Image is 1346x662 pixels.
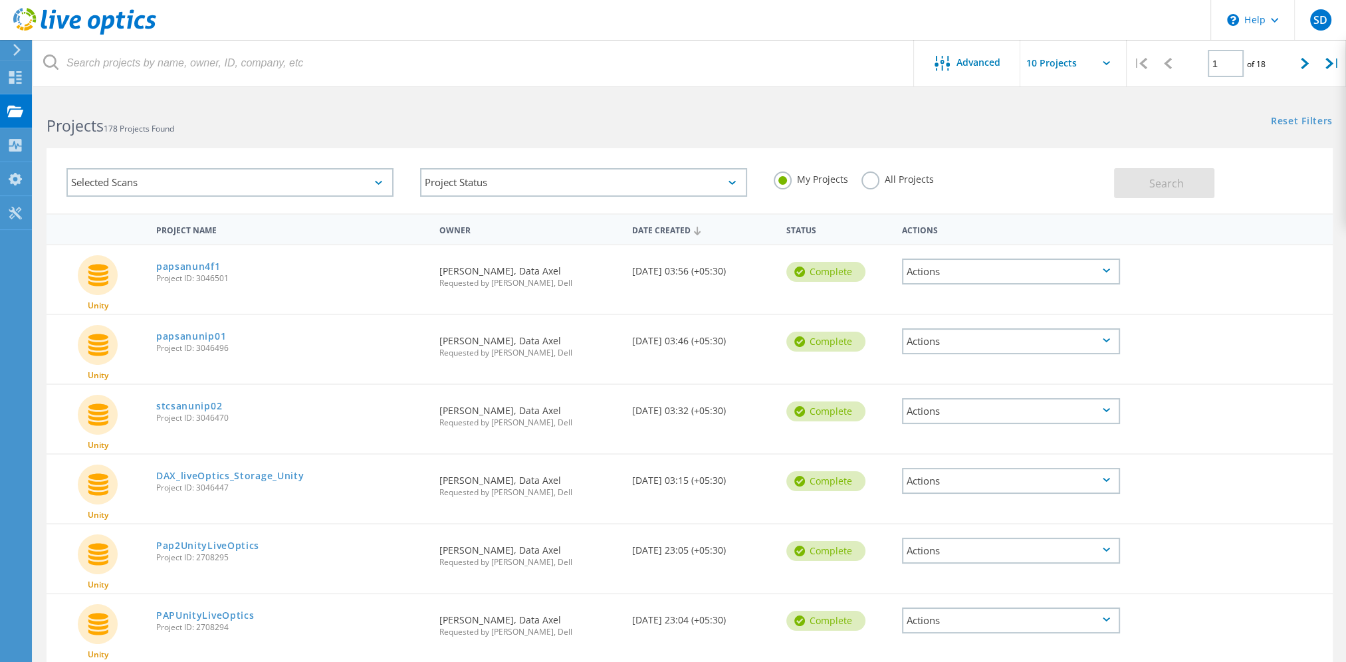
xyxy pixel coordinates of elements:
span: Search [1149,176,1184,191]
div: [DATE] 03:56 (+05:30) [625,245,780,289]
span: Unity [88,511,108,519]
span: Project ID: 3046501 [156,275,426,282]
span: Project ID: 3046496 [156,344,426,352]
div: Complete [786,401,865,421]
a: Reset Filters [1271,116,1333,128]
div: [DATE] 23:05 (+05:30) [625,524,780,568]
div: Actions [902,259,1120,284]
div: [DATE] 03:15 (+05:30) [625,455,780,498]
a: papsanun4f1 [156,262,221,271]
div: Project Status [420,168,747,197]
div: Actions [902,398,1120,424]
span: Requested by [PERSON_NAME], Dell [439,489,618,497]
span: Unity [88,302,108,310]
span: Project ID: 2708295 [156,554,426,562]
div: Status [780,217,895,241]
div: Complete [786,262,865,282]
div: | [1319,40,1346,87]
div: Complete [786,332,865,352]
span: Unity [88,581,108,589]
a: DAX_liveOptics_Storage_Unity [156,471,304,481]
svg: \n [1227,14,1239,26]
div: Complete [786,611,865,631]
span: Project ID: 3046470 [156,414,426,422]
span: of 18 [1247,58,1266,70]
div: Actions [902,607,1120,633]
span: Requested by [PERSON_NAME], Dell [439,419,618,427]
div: [PERSON_NAME], Data Axel [432,245,625,300]
span: Unity [88,651,108,659]
span: Requested by [PERSON_NAME], Dell [439,558,618,566]
div: [PERSON_NAME], Data Axel [432,524,625,580]
span: Project ID: 2708294 [156,623,426,631]
div: Actions [902,538,1120,564]
a: Pap2UnityLiveOptics [156,541,259,550]
input: Search projects by name, owner, ID, company, etc [33,40,915,86]
a: papsanunip01 [156,332,226,341]
label: All Projects [861,171,934,184]
div: | [1127,40,1154,87]
b: Projects [47,115,104,136]
div: [PERSON_NAME], Data Axel [432,455,625,510]
a: stcsanunip02 [156,401,222,411]
div: [DATE] 03:46 (+05:30) [625,315,780,359]
div: [PERSON_NAME], Data Axel [432,385,625,440]
button: Search [1114,168,1214,198]
span: 178 Projects Found [104,123,174,134]
div: Actions [895,217,1127,241]
span: Requested by [PERSON_NAME], Dell [439,628,618,636]
div: Project Name [150,217,433,241]
a: Live Optics Dashboard [13,28,156,37]
span: Unity [88,441,108,449]
span: Advanced [956,58,1000,67]
div: [PERSON_NAME], Data Axel [432,315,625,370]
span: SD [1313,15,1327,25]
div: Actions [902,328,1120,354]
a: PAPUnityLiveOptics [156,611,255,620]
div: Owner [432,217,625,241]
div: Complete [786,471,865,491]
label: My Projects [774,171,848,184]
span: Requested by [PERSON_NAME], Dell [439,349,618,357]
div: Complete [786,541,865,561]
span: Unity [88,372,108,380]
div: [PERSON_NAME], Data Axel [432,594,625,649]
span: Project ID: 3046447 [156,484,426,492]
div: [DATE] 03:32 (+05:30) [625,385,780,429]
div: Date Created [625,217,780,242]
span: Requested by [PERSON_NAME], Dell [439,279,618,287]
div: Selected Scans [66,168,393,197]
div: [DATE] 23:04 (+05:30) [625,594,780,638]
div: Actions [902,468,1120,494]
